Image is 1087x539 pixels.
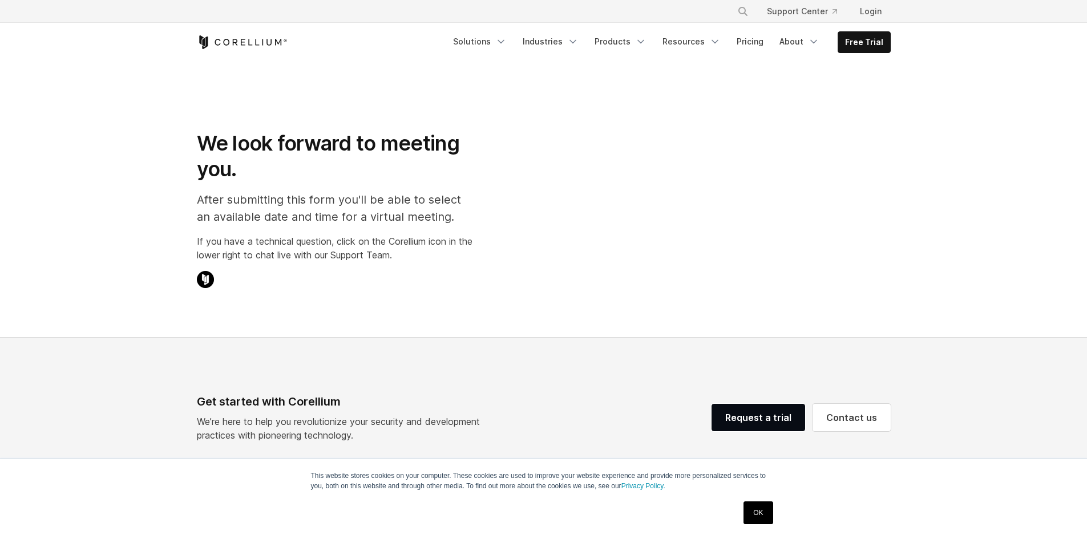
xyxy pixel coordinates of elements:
a: Corellium Home [197,35,288,49]
a: OK [743,501,773,524]
div: Navigation Menu [724,1,891,22]
a: Pricing [730,31,770,52]
a: Request a trial [712,404,805,431]
a: Products [588,31,653,52]
a: Resources [656,31,728,52]
a: Contact us [813,404,891,431]
a: Support Center [758,1,846,22]
a: About [773,31,826,52]
a: Free Trial [838,32,890,52]
a: Privacy Policy. [621,482,665,490]
p: If you have a technical question, click on the Corellium icon in the lower right to chat live wit... [197,234,472,262]
h1: We look forward to meeting you. [197,131,472,182]
a: Login [851,1,891,22]
img: Corellium Chat Icon [197,271,214,288]
div: Get started with Corellium [197,393,489,410]
button: Search [733,1,753,22]
p: We’re here to help you revolutionize your security and development practices with pioneering tech... [197,415,489,442]
a: Industries [516,31,585,52]
div: Navigation Menu [446,31,891,53]
p: After submitting this form you'll be able to select an available date and time for a virtual meet... [197,191,472,225]
a: Solutions [446,31,514,52]
p: This website stores cookies on your computer. These cookies are used to improve your website expe... [311,471,777,491]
